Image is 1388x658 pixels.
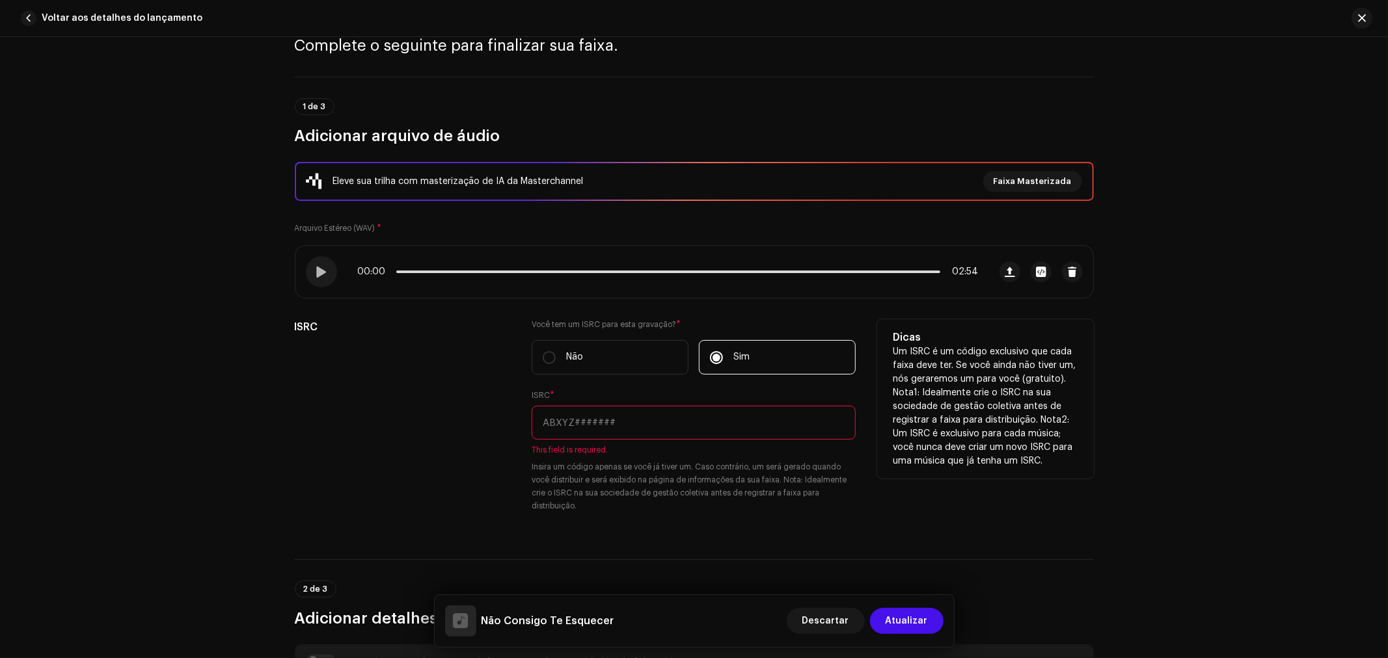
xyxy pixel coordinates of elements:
[295,319,511,335] h5: ISRC
[295,125,1094,146] h3: Adicionar arquivo de áudio
[983,171,1082,192] button: Faixa Masterizada
[303,585,328,593] span: 2 de 3
[333,174,584,189] div: Eleve sua trilha com masterização de IA da Masterchannel
[994,168,1072,194] span: Faixa Masterizada
[532,319,856,330] label: Você tem um ISRC para esta gravação?
[946,267,979,277] span: 02:54
[358,267,391,277] span: 00:00
[295,608,1094,629] h3: Adicionar detalhes
[893,345,1078,468] p: Um ISRC é um código exclusivo que cada faixa deve ter. Se você ainda não tiver um, nós geraremos ...
[532,406,856,440] input: ABXYZ#######
[870,608,944,634] button: Atualizar
[893,330,1078,345] h5: Dicas
[295,35,1094,56] h3: Complete o seguinte para finalizar sua faixa.
[532,445,856,455] span: This field is required.
[532,390,554,401] label: ISRC
[482,613,614,629] h5: Não Consigo Te Esquecer
[532,460,856,512] small: Insira um código apenas se você já tiver um. Caso contrário, um será gerado quando você distribui...
[886,608,928,634] span: Atualizar
[787,608,865,634] button: Descartar
[303,103,326,111] span: 1 de 3
[566,350,583,364] p: Não
[733,350,750,364] p: Sim
[295,224,375,232] small: Arquivo Estéreo (WAV)
[802,608,849,634] span: Descartar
